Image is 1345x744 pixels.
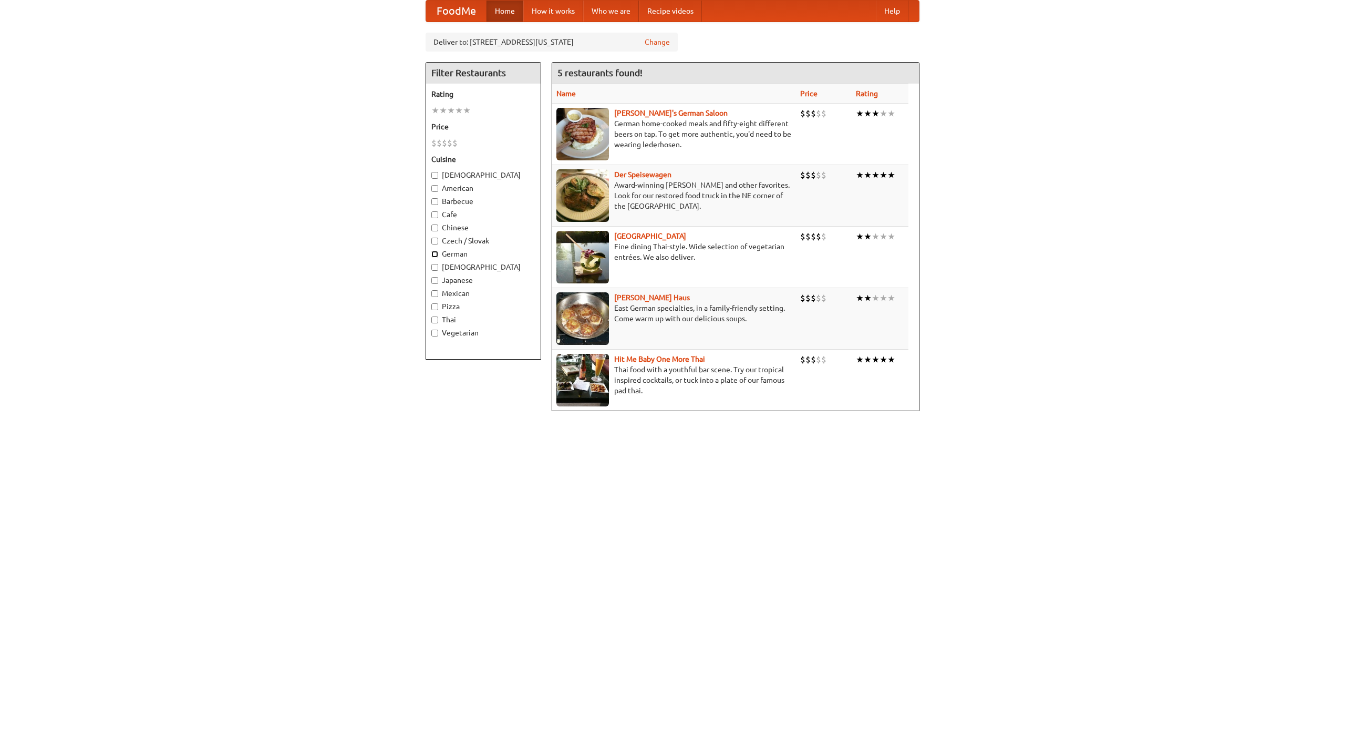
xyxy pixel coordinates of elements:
label: [DEMOGRAPHIC_DATA] [431,170,535,180]
li: ★ [856,108,864,119]
img: babythai.jpg [556,354,609,406]
li: $ [437,137,442,149]
li: ★ [872,169,880,181]
li: ★ [864,169,872,181]
p: East German specialties, in a family-friendly setting. Come warm up with our delicious soups. [556,303,792,324]
li: ★ [880,169,887,181]
a: Name [556,89,576,98]
div: Deliver to: [STREET_ADDRESS][US_STATE] [426,33,678,52]
li: $ [800,354,805,365]
a: [PERSON_NAME]'s German Saloon [614,109,728,117]
li: $ [800,292,805,304]
li: $ [800,169,805,181]
img: esthers.jpg [556,108,609,160]
a: Price [800,89,818,98]
b: [PERSON_NAME] Haus [614,293,690,302]
input: [DEMOGRAPHIC_DATA] [431,172,438,179]
li: $ [431,137,437,149]
label: Vegetarian [431,328,535,338]
li: ★ [887,169,895,181]
p: Fine dining Thai-style. Wide selection of vegetarian entrées. We also deliver. [556,241,792,262]
label: Mexican [431,288,535,299]
li: $ [452,137,458,149]
li: ★ [856,231,864,242]
input: [DEMOGRAPHIC_DATA] [431,264,438,271]
li: ★ [864,231,872,242]
input: Barbecue [431,198,438,205]
li: ★ [872,231,880,242]
h5: Cuisine [431,154,535,165]
li: $ [811,231,816,242]
li: ★ [856,354,864,365]
li: $ [805,169,811,181]
li: $ [816,169,821,181]
input: Japanese [431,277,438,284]
li: ★ [880,231,887,242]
label: Cafe [431,209,535,220]
label: Pizza [431,301,535,312]
a: How it works [523,1,583,22]
li: $ [800,231,805,242]
h5: Rating [431,89,535,99]
li: $ [821,108,826,119]
li: $ [821,354,826,365]
li: ★ [887,231,895,242]
li: ★ [447,105,455,116]
img: kohlhaus.jpg [556,292,609,345]
label: Japanese [431,275,535,286]
li: ★ [856,169,864,181]
li: $ [800,108,805,119]
a: Help [876,1,908,22]
input: Pizza [431,303,438,310]
a: Who we are [583,1,639,22]
li: $ [447,137,452,149]
input: Czech / Slovak [431,238,438,244]
li: ★ [872,292,880,304]
p: Award-winning [PERSON_NAME] and other favorites. Look for our restored food truck in the NE corne... [556,180,792,211]
li: $ [805,292,811,304]
li: ★ [864,354,872,365]
input: American [431,185,438,192]
li: ★ [463,105,471,116]
b: Hit Me Baby One More Thai [614,355,705,363]
a: Change [645,37,670,47]
li: $ [816,354,821,365]
input: Cafe [431,211,438,218]
a: Recipe videos [639,1,702,22]
li: ★ [880,354,887,365]
li: $ [805,354,811,365]
input: Vegetarian [431,330,438,337]
li: $ [811,169,816,181]
li: $ [816,108,821,119]
li: $ [816,231,821,242]
li: ★ [864,292,872,304]
label: Thai [431,314,535,325]
label: Czech / Slovak [431,236,535,246]
ng-pluralize: 5 restaurants found! [557,68,643,78]
input: Mexican [431,290,438,297]
h4: Filter Restaurants [426,63,541,84]
li: ★ [455,105,463,116]
li: $ [821,169,826,181]
a: Rating [856,89,878,98]
label: American [431,183,535,193]
li: ★ [887,354,895,365]
li: ★ [856,292,864,304]
img: satay.jpg [556,231,609,283]
input: Chinese [431,225,438,231]
label: German [431,249,535,259]
li: $ [821,292,826,304]
li: $ [805,108,811,119]
label: Chinese [431,222,535,233]
li: $ [805,231,811,242]
input: Thai [431,317,438,323]
li: $ [442,137,447,149]
li: ★ [872,354,880,365]
li: $ [811,292,816,304]
li: $ [821,231,826,242]
li: ★ [887,292,895,304]
li: ★ [887,108,895,119]
p: Thai food with a youthful bar scene. Try our tropical inspired cocktails, or tuck into a plate of... [556,364,792,396]
a: FoodMe [426,1,487,22]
